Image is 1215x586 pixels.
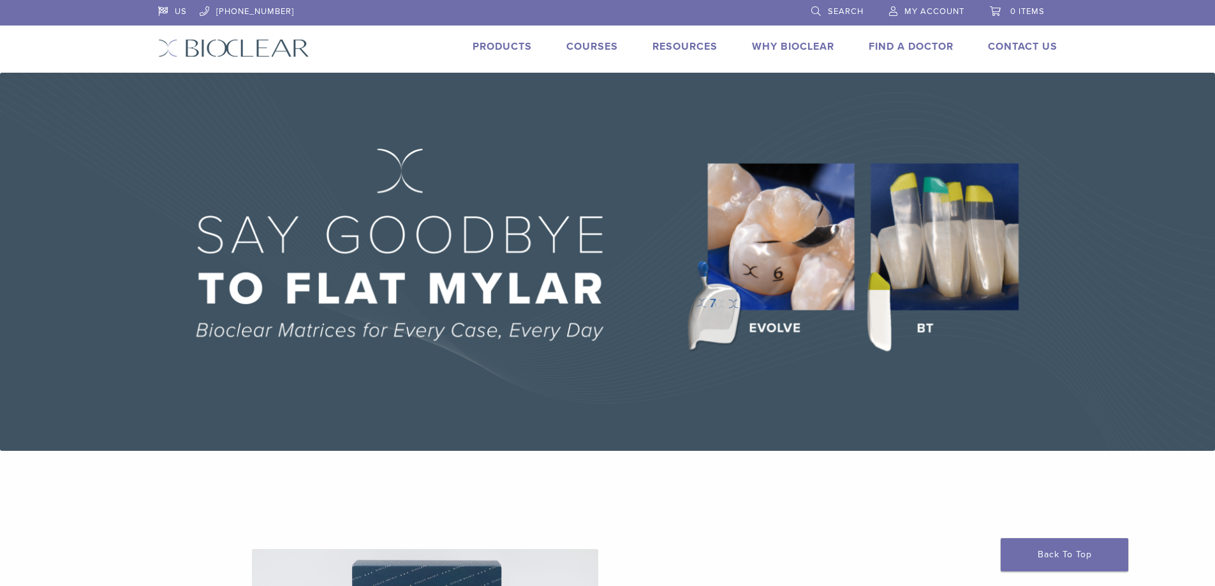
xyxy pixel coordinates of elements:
[988,40,1057,53] a: Contact Us
[752,40,834,53] a: Why Bioclear
[158,39,309,57] img: Bioclear
[1001,538,1128,571] a: Back To Top
[904,6,964,17] span: My Account
[652,40,718,53] a: Resources
[869,40,954,53] a: Find A Doctor
[473,40,532,53] a: Products
[1010,6,1045,17] span: 0 items
[828,6,864,17] span: Search
[566,40,618,53] a: Courses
